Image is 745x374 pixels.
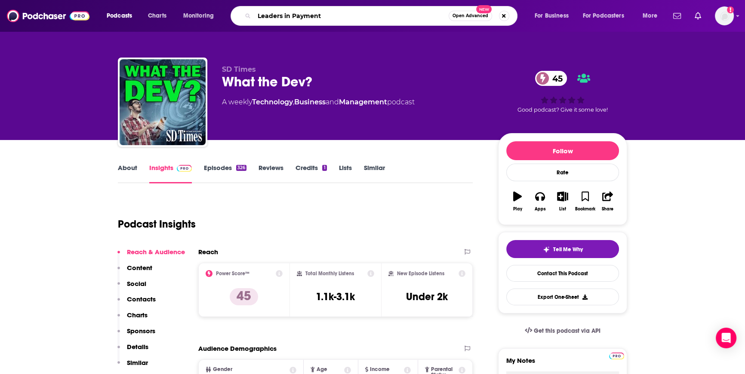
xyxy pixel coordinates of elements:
[252,98,293,106] a: Technology
[637,9,668,23] button: open menu
[107,10,132,22] span: Podcasts
[597,186,619,217] button: Share
[213,367,232,372] span: Gender
[117,343,148,359] button: Details
[506,164,619,181] div: Rate
[513,207,522,212] div: Play
[535,71,567,86] a: 45
[506,265,619,282] a: Contact This Podcast
[476,5,492,13] span: New
[305,271,354,277] h2: Total Monthly Listens
[148,10,166,22] span: Charts
[120,59,206,145] img: What the Dev?
[544,71,567,86] span: 45
[575,207,595,212] div: Bookmark
[517,106,608,113] span: Good podcast? Give it some love!
[529,9,579,23] button: open menu
[316,290,355,303] h3: 1.1k-3.1k
[727,6,734,13] svg: Add a profile image
[602,207,613,212] div: Share
[127,359,148,367] p: Similar
[254,9,449,23] input: Search podcasts, credits, & more...
[117,295,156,311] button: Contacts
[506,289,619,305] button: Export One-Sheet
[397,271,444,277] h2: New Episode Listens
[296,164,326,183] a: Credits1
[553,246,583,253] span: Tell Me Why
[506,356,619,371] label: My Notes
[222,65,256,73] span: SD Times
[127,311,148,319] p: Charts
[574,186,596,217] button: Bookmark
[149,164,192,183] a: InsightsPodchaser Pro
[127,248,185,256] p: Reach & Audience
[118,164,137,183] a: About
[535,10,569,22] span: For Business
[715,6,734,25] span: Logged in as patiencebaldacci
[583,10,624,22] span: For Podcasters
[117,264,152,280] button: Content
[577,9,637,23] button: open menu
[643,10,657,22] span: More
[127,327,155,335] p: Sponsors
[551,186,574,217] button: List
[506,186,529,217] button: Play
[259,164,283,183] a: Reviews
[183,10,214,22] span: Monitoring
[609,351,624,359] a: Pro website
[326,98,339,106] span: and
[127,280,146,288] p: Social
[339,164,352,183] a: Lists
[294,98,326,106] a: Business
[7,8,89,24] img: Podchaser - Follow, Share and Rate Podcasts
[715,6,734,25] button: Show profile menu
[535,207,546,212] div: Apps
[117,248,185,264] button: Reach & Audience
[449,11,492,21] button: Open AdvancedNew
[216,271,249,277] h2: Power Score™
[534,327,600,334] span: Get this podcast via API
[239,6,526,26] div: Search podcasts, credits, & more...
[127,343,148,351] p: Details
[364,164,385,183] a: Similar
[453,14,488,18] span: Open Advanced
[222,97,415,107] div: A weekly podcast
[543,246,550,253] img: tell me why sparkle
[118,218,196,231] h1: Podcast Insights
[204,164,246,183] a: Episodes326
[317,367,327,372] span: Age
[293,98,294,106] span: ,
[117,311,148,327] button: Charts
[670,9,684,23] a: Show notifications dropdown
[101,9,143,23] button: open menu
[406,290,448,303] h3: Under 2k
[230,288,258,305] p: 45
[691,9,705,23] a: Show notifications dropdown
[322,165,326,171] div: 1
[529,186,551,217] button: Apps
[715,6,734,25] img: User Profile
[339,98,387,106] a: Management
[127,264,152,272] p: Content
[198,248,218,256] h2: Reach
[177,9,225,23] button: open menu
[498,65,627,119] div: 45Good podcast? Give it some love!
[506,141,619,160] button: Follow
[506,240,619,258] button: tell me why sparkleTell Me Why
[142,9,172,23] a: Charts
[609,353,624,359] img: Podchaser Pro
[117,280,146,295] button: Social
[716,328,736,348] div: Open Intercom Messenger
[559,207,566,212] div: List
[117,327,155,343] button: Sponsors
[236,165,246,171] div: 326
[127,295,156,303] p: Contacts
[518,320,607,341] a: Get this podcast via API
[177,165,192,172] img: Podchaser Pro
[370,367,390,372] span: Income
[198,344,277,353] h2: Audience Demographics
